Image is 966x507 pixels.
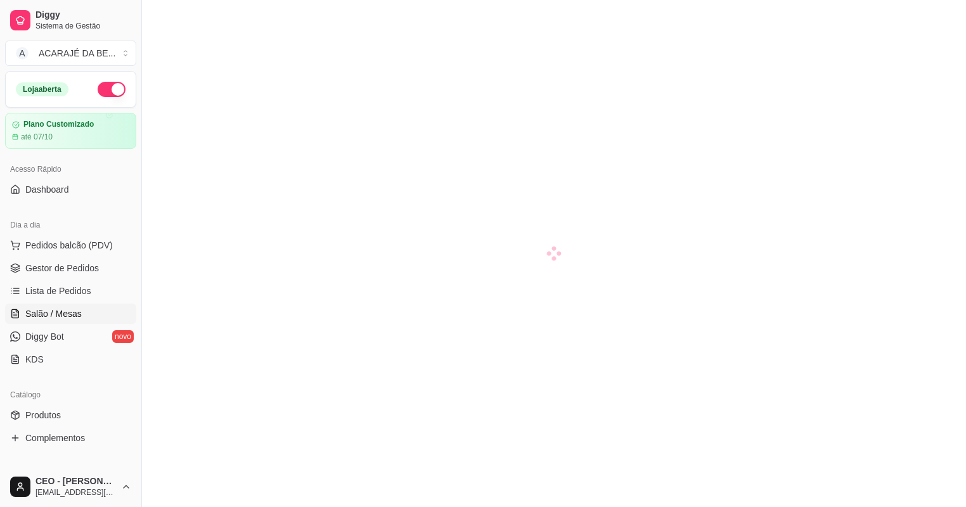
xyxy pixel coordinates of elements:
span: CEO - [PERSON_NAME] [35,476,116,487]
button: CEO - [PERSON_NAME][EMAIL_ADDRESS][DOMAIN_NAME] [5,472,136,502]
span: [EMAIL_ADDRESS][DOMAIN_NAME] [35,487,116,497]
span: KDS [25,353,44,366]
a: Plano Customizadoaté 07/10 [5,113,136,149]
div: Loja aberta [16,82,68,96]
a: DiggySistema de Gestão [5,5,136,35]
span: Diggy Bot [25,330,64,343]
div: Acesso Rápido [5,159,136,179]
a: Complementos [5,428,136,448]
span: Produtos [25,409,61,421]
a: Dashboard [5,179,136,200]
a: Gestor de Pedidos [5,258,136,278]
button: Pedidos balcão (PDV) [5,235,136,255]
div: Dia a dia [5,215,136,235]
span: Sistema de Gestão [35,21,131,31]
span: Diggy [35,10,131,21]
div: ACARAJÉ DA BE ... [39,47,115,60]
a: Diggy Botnovo [5,326,136,347]
span: A [16,47,29,60]
button: Select a team [5,41,136,66]
a: Produtos [5,405,136,425]
span: Pedidos balcão (PDV) [25,239,113,252]
a: Lista de Pedidos [5,281,136,301]
span: Gestor de Pedidos [25,262,99,274]
article: até 07/10 [21,132,53,142]
span: Dashboard [25,183,69,196]
span: Complementos [25,432,85,444]
div: Catálogo [5,385,136,405]
a: KDS [5,349,136,369]
button: Alterar Status [98,82,126,97]
span: Salão / Mesas [25,307,82,320]
a: Salão / Mesas [5,304,136,324]
article: Plano Customizado [23,120,94,129]
span: Lista de Pedidos [25,285,91,297]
